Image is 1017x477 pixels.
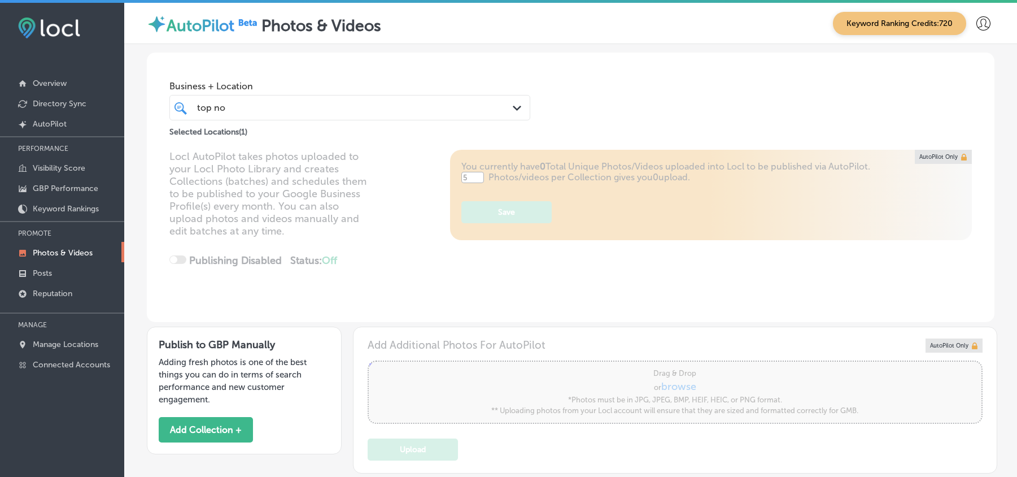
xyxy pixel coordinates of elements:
label: Photos & Videos [261,16,381,35]
p: Directory Sync [33,99,86,109]
button: Add Collection + [159,417,253,443]
p: GBP Performance [33,184,98,193]
p: Photos & Videos [33,248,93,258]
p: AutoPilot [33,119,67,129]
img: Beta [234,16,261,28]
p: Overview [33,79,67,88]
p: Reputation [33,289,72,298]
p: Selected Locations ( 1 ) [169,123,247,137]
p: Adding fresh photos is one of the best things you can do in terms of search performance and new c... [159,356,330,406]
img: fda3e92497d09a02dc62c9cd864e3231.png [18,18,80,38]
span: Keyword Ranking Credits: 720 [833,12,966,35]
p: Connected Accounts [33,360,110,370]
label: AutoPilot [167,16,234,35]
img: autopilot-icon [147,14,167,34]
span: Business + Location [169,81,530,92]
p: Visibility Score [33,163,85,173]
p: Manage Locations [33,340,98,349]
h3: Publish to GBP Manually [159,339,330,351]
p: Posts [33,268,52,278]
p: Keyword Rankings [33,204,99,214]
